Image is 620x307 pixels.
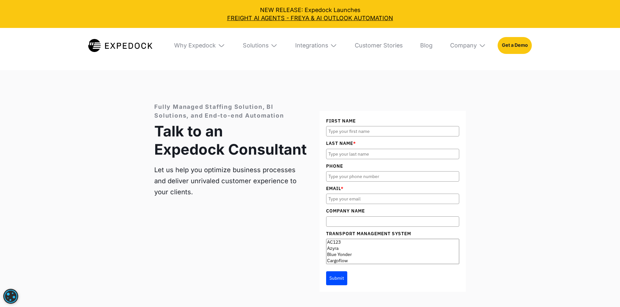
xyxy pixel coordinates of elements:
a: Blog [414,28,438,63]
input: Type your phone number [326,171,459,182]
iframe: Chat Widget [587,276,620,307]
input: Type your first name [326,126,459,136]
p: Let us help you optimize business processes and deliver unrivaled customer experience to your cli... [154,164,307,197]
div: Fully Managed Staffing Solution, BI Solutions, and End-to-end Automation [154,103,307,120]
input: Type your email [326,194,459,204]
div: Solutions [243,42,269,49]
button: Submit [326,271,347,285]
div: NEW RELEASE: Expedock Launches [6,6,614,22]
a: Customer Stories [349,28,408,63]
label: Company Name [326,207,459,214]
div: Company [450,42,477,49]
option: AC123 [326,239,459,245]
option: Cargoflow [326,258,459,264]
label: Email [326,185,459,192]
a: Get a Demo [498,37,532,54]
div: Why Expedock [168,28,231,63]
input: Type your last name [326,149,459,159]
div: Why Expedock [174,42,216,49]
label: Last Name [326,140,459,147]
div: Integrations [295,42,328,49]
a: FREIGHT AI AGENTS - FREYA & AI OUTLOOK AUTOMATION [6,14,614,22]
option: Azyra [326,245,459,251]
label: Transport Management System [326,230,459,237]
label: First Name [326,117,459,124]
div: Integrations [289,28,343,63]
div: Company [444,28,492,63]
h2: Talk to an Expedock Consultant [154,122,307,159]
label: Phone [326,162,459,170]
option: Blue Yonder [326,251,459,258]
div: Solutions [237,28,283,63]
